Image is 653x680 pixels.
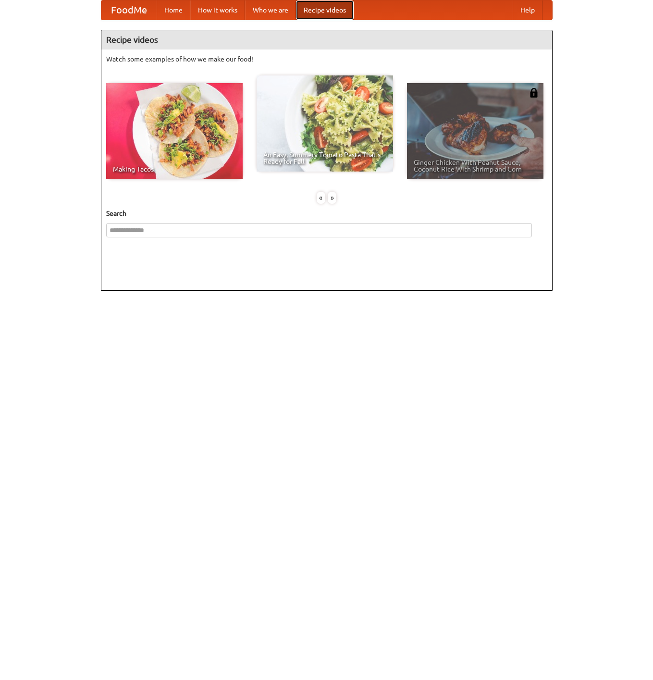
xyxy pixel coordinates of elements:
h4: Recipe videos [101,30,552,49]
a: Help [513,0,542,20]
a: Recipe videos [296,0,354,20]
a: Making Tacos [106,83,243,179]
span: An Easy, Summery Tomato Pasta That's Ready for Fall [263,151,386,165]
div: « [317,192,325,204]
a: Who we are [245,0,296,20]
a: FoodMe [101,0,157,20]
img: 483408.png [529,88,539,98]
a: Home [157,0,190,20]
a: How it works [190,0,245,20]
p: Watch some examples of how we make our food! [106,54,547,64]
a: An Easy, Summery Tomato Pasta That's Ready for Fall [257,75,393,172]
h5: Search [106,209,547,218]
span: Making Tacos [113,166,236,173]
div: » [328,192,336,204]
